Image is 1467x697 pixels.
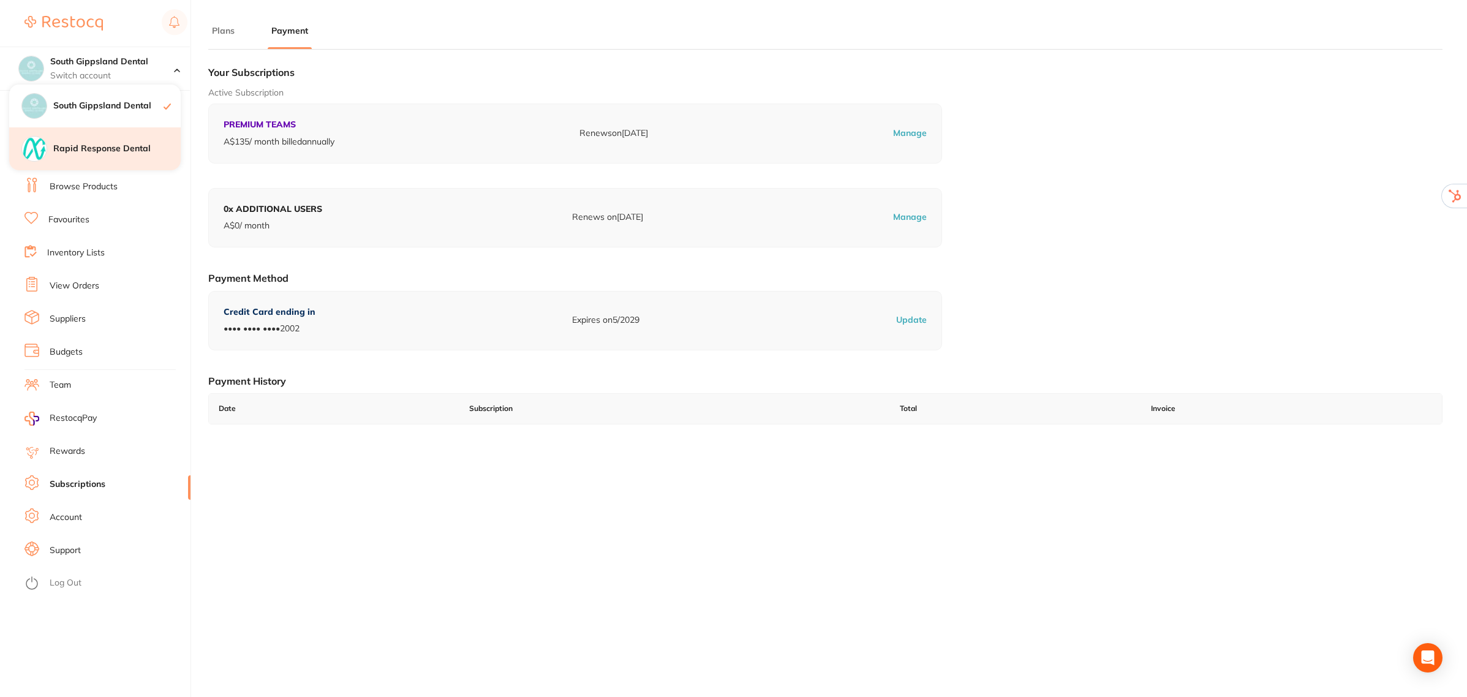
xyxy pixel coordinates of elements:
h4: South Gippsland Dental [53,100,164,112]
p: Switch account [50,70,174,82]
button: Log Out [25,574,187,593]
h4: Rapid Response Dental [53,143,181,155]
p: Manage [893,211,927,224]
p: Manage [893,127,927,140]
a: Account [50,511,82,524]
a: Suppliers [50,313,86,325]
p: PREMIUM TEAMS [224,119,334,131]
button: Plans [208,25,238,37]
p: Renews on [DATE] [579,127,648,140]
img: Rapid Response Dental [22,137,47,161]
img: South Gippsland Dental [22,94,47,118]
a: RestocqPay [25,412,97,426]
h1: Your Subscriptions [208,66,1442,78]
p: Expires on 5/2029 [572,314,639,326]
button: Payment [268,25,312,37]
img: South Gippsland Dental [19,56,43,81]
a: Favourites [48,214,89,226]
p: Update [896,314,927,326]
img: Restocq Logo [25,16,103,31]
h4: South Gippsland Dental [50,56,174,68]
a: Team [50,379,71,391]
td: Date [209,394,459,424]
a: Restocq Logo [25,9,103,37]
a: Inventory Lists [47,247,105,259]
div: Open Intercom Messenger [1413,643,1442,673]
a: Support [50,544,81,557]
a: Subscriptions [50,478,105,491]
a: Browse Products [50,181,118,193]
h1: Payment History [208,375,1442,387]
p: Renews on [DATE] [572,211,643,224]
p: 0 x ADDITIONAL USERS [224,203,322,216]
span: RestocqPay [50,412,97,424]
p: Active Subscription [208,87,1442,99]
a: Rewards [50,445,85,458]
h1: Payment Method [208,272,1442,284]
a: Log Out [50,577,81,589]
p: Credit Card ending in [224,306,315,318]
td: Invoice [1141,394,1442,424]
img: RestocqPay [25,412,39,426]
td: Total [890,394,1141,424]
p: •••• •••• •••• 2002 [224,323,315,335]
td: Subscription [459,394,890,424]
a: View Orders [50,280,99,292]
a: Budgets [50,346,83,358]
p: A$ 0 / month [224,220,322,232]
p: A$ 135 / month billed annually [224,136,334,148]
